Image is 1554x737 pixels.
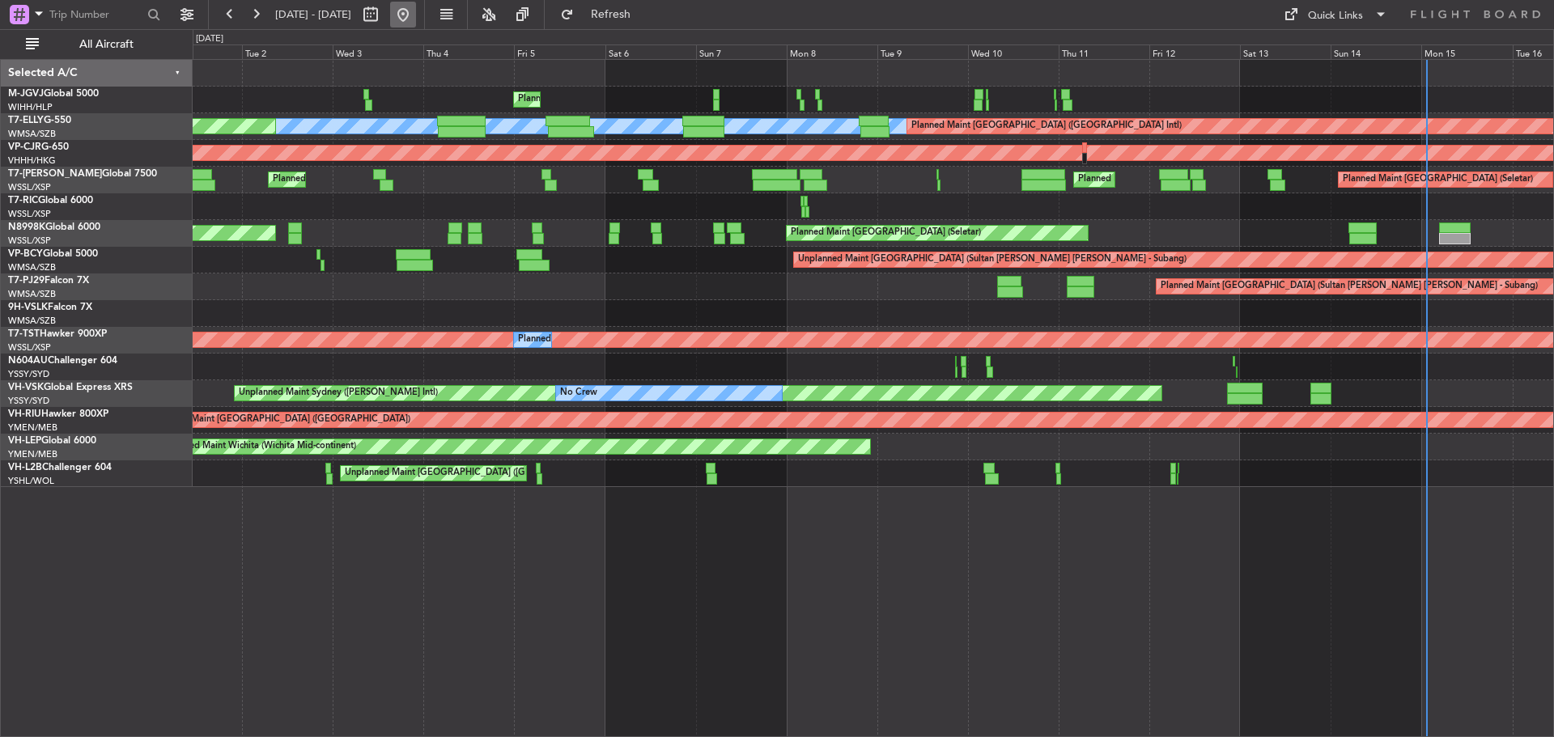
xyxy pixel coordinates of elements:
span: M-JGVJ [8,89,44,99]
a: WMSA/SZB [8,261,56,273]
a: VP-CJRG-650 [8,142,69,152]
a: N604AUChallenger 604 [8,356,117,366]
span: VP-CJR [8,142,41,152]
span: T7-ELLY [8,116,44,125]
span: 9H-VSLK [8,303,48,312]
a: WMSA/SZB [8,315,56,327]
span: VH-RIU [8,409,41,419]
div: Sun 7 [696,44,787,59]
span: VP-BCY [8,249,43,259]
a: VHHH/HKG [8,155,56,167]
span: T7-[PERSON_NAME] [8,169,102,179]
a: T7-RICGlobal 6000 [8,196,93,205]
input: Trip Number [49,2,142,27]
span: T7-TST [8,329,40,339]
div: Sat 6 [605,44,696,59]
a: WSSL/XSP [8,208,51,220]
span: [DATE] - [DATE] [275,7,351,22]
a: T7-[PERSON_NAME]Global 7500 [8,169,157,179]
div: Planned Maint [GEOGRAPHIC_DATA] (Seletar) [518,87,708,112]
a: WMSA/SZB [8,288,56,300]
button: Quick Links [1276,2,1395,28]
div: Unplanned Maint [GEOGRAPHIC_DATA] ([GEOGRAPHIC_DATA]) [345,461,611,485]
a: VH-L2BChallenger 604 [8,463,112,472]
a: 9H-VSLKFalcon 7X [8,303,92,312]
div: No Crew [560,381,597,405]
div: Tue 9 [877,44,968,59]
a: VP-BCYGlobal 5000 [8,249,98,259]
a: T7-ELLYG-550 [8,116,71,125]
a: M-JGVJGlobal 5000 [8,89,99,99]
div: Wed 3 [333,44,423,59]
a: WIHH/HLP [8,101,53,113]
span: Refresh [577,9,645,20]
div: Fri 5 [514,44,605,59]
div: Planned Maint Dubai (Al Maktoum Intl) [273,167,432,192]
a: WSSL/XSP [8,181,51,193]
span: VH-LEP [8,436,41,446]
div: Sat 13 [1240,44,1331,59]
a: WSSL/XSP [8,235,51,247]
div: Mon 15 [1421,44,1512,59]
a: YSSY/SYD [8,395,49,407]
div: Planned Maint [GEOGRAPHIC_DATA] (Seletar) [791,221,981,245]
button: Refresh [553,2,650,28]
a: YMEN/MEB [8,421,57,434]
a: VH-VSKGlobal Express XRS [8,383,133,392]
a: T7-TSTHawker 900XP [8,329,107,339]
a: YMEN/MEB [8,448,57,460]
div: Tue 2 [242,44,333,59]
div: Unplanned Maint Wichita (Wichita Mid-continent) [155,434,356,459]
div: Planned Maint [GEOGRAPHIC_DATA] (Sultan [PERSON_NAME] [PERSON_NAME] - Subang) [1161,274,1538,299]
button: All Aircraft [18,32,176,57]
span: N8998K [8,222,45,232]
span: All Aircraft [42,39,171,50]
span: N604AU [8,356,48,366]
a: VH-RIUHawker 800XP [8,409,108,419]
div: Mon 8 [787,44,877,59]
div: Mon 1 [151,44,242,59]
a: VH-LEPGlobal 6000 [8,436,96,446]
span: VH-VSK [8,383,44,392]
div: Planned Maint [GEOGRAPHIC_DATA] (Seletar) [1343,167,1533,192]
div: Planned Maint [518,328,577,352]
a: YSHL/WOL [8,475,54,487]
div: Sun 14 [1331,44,1421,59]
div: Fri 12 [1149,44,1240,59]
a: WMSA/SZB [8,128,56,140]
span: VH-L2B [8,463,42,472]
div: Unplanned Maint Sydney ([PERSON_NAME] Intl) [239,381,438,405]
div: Thu 11 [1059,44,1149,59]
a: YSSY/SYD [8,368,49,380]
span: T7-PJ29 [8,276,45,286]
div: Planned Maint Dubai (Al Maktoum Intl) [1078,167,1238,192]
span: T7-RIC [8,196,38,205]
div: Planned Maint [GEOGRAPHIC_DATA] ([GEOGRAPHIC_DATA] Intl) [911,114,1182,138]
div: Unplanned Maint [GEOGRAPHIC_DATA] (Sultan [PERSON_NAME] [PERSON_NAME] - Subang) [798,248,1187,272]
div: [DATE] [196,32,223,46]
div: Planned Maint [GEOGRAPHIC_DATA] ([GEOGRAPHIC_DATA]) [155,408,410,432]
a: WSSL/XSP [8,341,51,354]
div: Quick Links [1308,8,1363,24]
a: T7-PJ29Falcon 7X [8,276,89,286]
a: N8998KGlobal 6000 [8,222,100,232]
div: Wed 10 [968,44,1059,59]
